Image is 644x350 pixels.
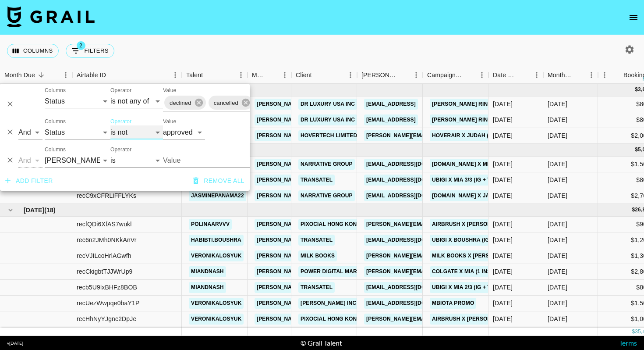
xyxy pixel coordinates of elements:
div: Booker [357,67,423,84]
div: Airtable ID [77,67,106,84]
a: [PERSON_NAME][EMAIL_ADDRESS][DOMAIN_NAME] [255,298,397,309]
span: cancelled [209,98,244,108]
div: © Grail Talent [301,339,342,347]
a: [EMAIL_ADDRESS][DOMAIN_NAME] [364,235,462,246]
a: [PERSON_NAME][EMAIL_ADDRESS][DOMAIN_NAME] [364,130,507,141]
span: ( 18 ) [44,206,56,214]
div: $ [632,206,635,214]
div: Aug '25 [548,299,567,307]
button: Menu [344,68,357,82]
button: Sort [35,69,47,81]
div: Sep '25 [548,175,567,184]
div: Talent [186,67,203,84]
div: Airtable ID [72,67,182,84]
div: 11/08/2025 [493,175,513,184]
a: miandnash [189,266,226,277]
button: Sort [611,69,623,81]
a: [EMAIL_ADDRESS][DOMAIN_NAME] [364,282,462,293]
div: [PERSON_NAME] [361,67,397,84]
a: [EMAIL_ADDRESS] [364,114,418,125]
a: [EMAIL_ADDRESS][DOMAIN_NAME] [364,159,462,170]
div: recfQDi6XfAS7wukl [77,220,131,229]
a: [PERSON_NAME][EMAIL_ADDRESS][DOMAIN_NAME] [255,190,397,201]
a: [PERSON_NAME][EMAIL_ADDRESS][PERSON_NAME][DOMAIN_NAME] [364,314,552,325]
button: Sort [397,69,410,81]
div: v [DATE] [7,340,23,346]
a: HOVERTECH LIMITED [298,130,359,141]
a: [PERSON_NAME][EMAIL_ADDRESS][DOMAIN_NAME] [255,114,397,125]
span: 2 [77,41,85,50]
label: Operator [110,87,131,94]
button: Sort [573,69,585,81]
a: [DOMAIN_NAME] x Mia (1 IG Reel) [430,159,526,170]
span: declined [164,98,197,108]
div: 11/07/2025 [493,251,513,260]
div: 11/08/2025 [493,283,513,292]
div: Campaign (Type) [423,67,488,84]
div: recCkigbtTJJWrUp9 [77,267,133,276]
div: Talent [182,67,248,84]
div: Manager [248,67,291,84]
div: Oct '25 [548,100,567,108]
div: Aug '25 [548,314,567,323]
a: [EMAIL_ADDRESS][DOMAIN_NAME] [364,190,462,201]
label: Columns [45,146,66,154]
div: 23/07/2025 [493,236,513,244]
div: $ [635,146,638,154]
label: Operator [110,146,131,154]
a: miandnash [189,282,226,293]
div: Sep '25 [548,160,567,168]
a: [PERSON_NAME][EMAIL_ADDRESS][DOMAIN_NAME] [255,235,397,246]
button: Sort [203,69,215,81]
a: Terms [619,339,637,347]
a: veronikalosyuk [189,314,244,325]
a: Transatel [298,282,335,293]
button: Menu [59,68,72,82]
div: Aug '25 [548,251,567,260]
div: Oct '25 [548,131,567,140]
a: [PERSON_NAME] Inc. [298,298,360,309]
a: Transatel [298,235,335,246]
a: [PERSON_NAME][EMAIL_ADDRESS][DOMAIN_NAME] [255,219,397,230]
div: Sep '25 [548,191,567,200]
a: [PERSON_NAME][EMAIL_ADDRESS][DOMAIN_NAME] [255,175,397,186]
a: Ubigi x Boushra (IG + TT, 3 Stories) [430,235,537,246]
a: habibti.boushra [189,235,244,246]
a: Ubigi x Mia 2/3 (IG + TT, 3 Stories) [430,282,528,293]
div: recVJILcoHrlAGwfh [77,251,131,260]
a: Milk Books [298,250,337,261]
button: Show filters [66,44,114,58]
button: Add filter [2,173,57,189]
div: cancelled [209,96,253,110]
div: 16/06/2025 [493,100,513,108]
a: Milk Books x [PERSON_NAME] (1 Reel + Story) [430,250,568,261]
div: Manager [252,67,266,84]
a: [PERSON_NAME][EMAIL_ADDRESS][PERSON_NAME][DOMAIN_NAME] [364,266,552,277]
a: [PERSON_NAME][EMAIL_ADDRESS][DOMAIN_NAME] [255,159,397,170]
button: open drawer [625,9,642,26]
div: recHhNyYJgnc2DpJe [77,314,136,323]
a: [PERSON_NAME][EMAIL_ADDRESS][DOMAIN_NAME] [255,99,397,110]
div: $ [632,328,635,336]
label: Columns [45,118,66,125]
a: Pixocial Hong Kong Limited [298,219,386,230]
a: Power Digital Marketing [298,266,379,277]
div: Aug '25 [548,220,567,229]
a: [DOMAIN_NAME] x Jasmine [430,190,509,201]
a: [EMAIL_ADDRESS] [364,99,418,110]
button: hide children [4,204,17,216]
button: Remove all [190,173,248,189]
div: Client [291,67,357,84]
a: Narrative Group [298,159,355,170]
label: Columns [45,87,66,94]
div: $ [635,86,638,93]
button: Sort [463,69,475,81]
div: Aug '25 [548,283,567,292]
div: rec6n2JMh0NKkAnVr [77,236,137,244]
a: DR LUXURY USA INC [298,99,357,110]
button: Menu [278,68,291,82]
a: veronikalosyuk [189,250,244,261]
div: Oct '25 [548,115,567,124]
button: Sort [266,69,278,81]
a: [EMAIL_ADDRESS][DOMAIN_NAME] [364,298,462,309]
